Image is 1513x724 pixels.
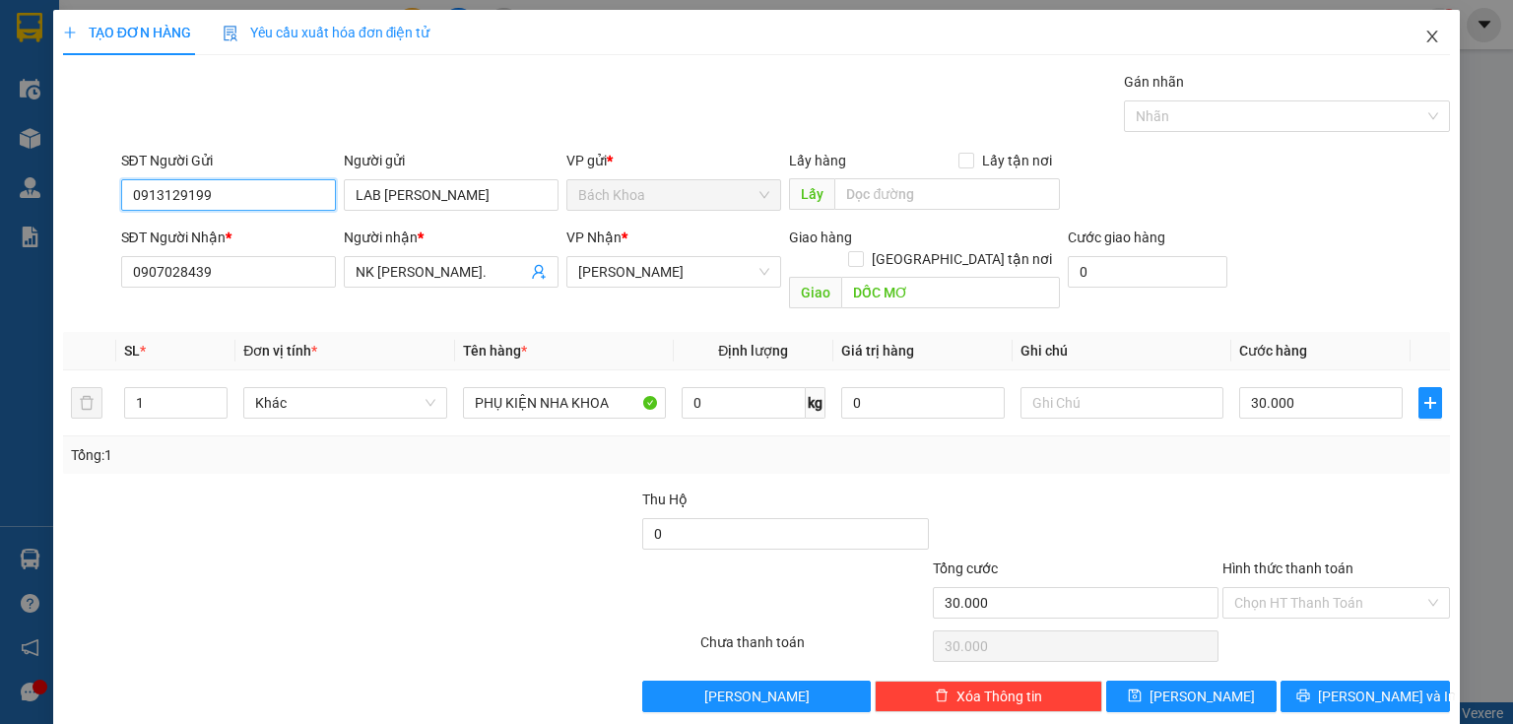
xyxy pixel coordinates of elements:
span: Xóa Thông tin [956,686,1042,707]
span: Lấy tận nơi [974,150,1060,171]
span: kg [806,387,825,419]
span: Bách Khoa [578,180,769,210]
span: Giá trị hàng [841,343,914,359]
span: [PERSON_NAME] và In [1318,686,1456,707]
span: user-add [531,264,547,280]
span: Lấy [789,178,834,210]
input: VD: Bàn, Ghế [463,387,666,419]
span: delete [935,689,949,704]
button: plus [1418,387,1442,419]
span: Thu Hộ [642,492,688,507]
span: Định lượng [718,343,788,359]
button: printer[PERSON_NAME] và In [1281,681,1451,712]
input: Dọc đường [834,178,1060,210]
span: printer [1296,689,1310,704]
span: Khác [255,388,434,418]
span: [GEOGRAPHIC_DATA] tận nơi [864,248,1060,270]
label: Hình thức thanh toán [1222,560,1353,576]
input: 0 [841,387,1005,419]
button: Close [1405,10,1460,65]
input: Ghi Chú [1020,387,1223,419]
th: Ghi chú [1013,332,1231,370]
span: [PERSON_NAME] [1150,686,1255,707]
img: icon [223,26,238,41]
span: SL [124,343,140,359]
span: Cước hàng [1239,343,1307,359]
span: plus [63,26,77,39]
span: Gia Kiệm [578,257,769,287]
span: TẠO ĐƠN HÀNG [63,25,191,40]
div: SĐT Người Gửi [121,150,336,171]
span: Yêu cầu xuất hóa đơn điện tử [223,25,430,40]
input: Dọc đường [841,277,1060,308]
button: delete [71,387,102,419]
div: Người gửi [344,150,559,171]
span: close [1424,29,1440,44]
div: SĐT Người Nhận [121,227,336,248]
input: Cước giao hàng [1068,256,1227,288]
span: [PERSON_NAME] [704,686,810,707]
span: VP Nhận [566,230,622,245]
div: Tổng: 1 [71,444,585,466]
button: [PERSON_NAME] [642,681,870,712]
div: Người nhận [344,227,559,248]
span: Tổng cước [933,560,998,576]
div: Chưa thanh toán [698,631,930,666]
span: Giao hàng [789,230,852,245]
label: Cước giao hàng [1068,230,1165,245]
span: Giao [789,277,841,308]
button: save[PERSON_NAME] [1106,681,1277,712]
button: deleteXóa Thông tin [875,681,1102,712]
span: save [1128,689,1142,704]
span: plus [1419,395,1441,411]
div: VP gửi [566,150,781,171]
span: Tên hàng [463,343,527,359]
span: Lấy hàng [789,153,846,168]
label: Gán nhãn [1124,74,1184,90]
span: Đơn vị tính [243,343,317,359]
